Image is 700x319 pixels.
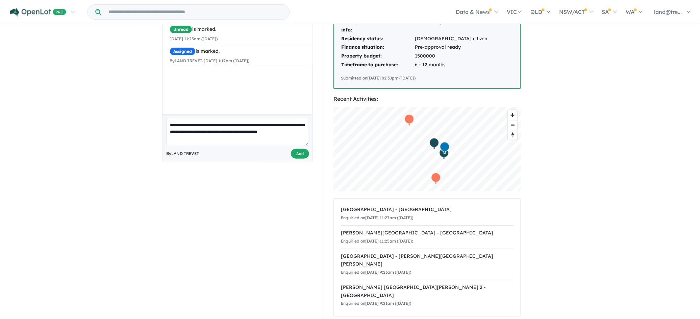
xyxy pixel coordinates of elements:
[341,249,514,280] a: [GEOGRAPHIC_DATA] - [PERSON_NAME][GEOGRAPHIC_DATA][PERSON_NAME]Enquiried on[DATE] 9:23am ([DATE])
[508,120,518,130] button: Zoom out
[341,301,411,306] small: Enquiried on [DATE] 9:21am ([DATE])
[291,149,309,159] button: Add
[341,238,413,244] small: Enquiried on [DATE] 11:25am ([DATE])
[431,172,441,185] div: Map marker
[333,107,521,191] canvas: Map
[170,36,218,41] small: [DATE] 11:25am ([DATE])
[170,58,249,63] small: By LAND TREVET - [DATE] 1:17pm ([DATE])
[170,47,314,55] div: is marked.
[341,18,415,35] td: Other preference or info:
[415,61,488,69] td: 6 - 12 months
[415,18,488,35] td: 11+ Frontage
[404,114,415,126] div: Map marker
[166,150,199,157] span: By LAND TREVET
[333,94,521,104] div: Recent Activities:
[341,202,514,226] a: [GEOGRAPHIC_DATA] - [GEOGRAPHIC_DATA]Enquiried on[DATE] 11:27am ([DATE])
[102,5,288,19] input: Try estate name, suburb, builder or developer
[341,229,514,237] div: [PERSON_NAME][GEOGRAPHIC_DATA] - [GEOGRAPHIC_DATA]
[341,35,415,43] td: Residency status:
[508,110,518,120] button: Zoom in
[341,215,413,220] small: Enquiried on [DATE] 11:27am ([DATE])
[341,43,415,52] td: Finance situation:
[341,225,514,249] a: [PERSON_NAME][GEOGRAPHIC_DATA] - [GEOGRAPHIC_DATA]Enquiried on[DATE] 11:25am ([DATE])
[341,283,514,300] div: [PERSON_NAME] [GEOGRAPHIC_DATA][PERSON_NAME] 2 - [GEOGRAPHIC_DATA]
[341,206,514,214] div: [GEOGRAPHIC_DATA] - [GEOGRAPHIC_DATA]
[10,8,66,17] img: Openlot PRO Logo White
[341,252,514,269] div: [GEOGRAPHIC_DATA] - [PERSON_NAME][GEOGRAPHIC_DATA][PERSON_NAME]
[341,61,415,69] td: Timeframe to purchase:
[429,137,440,150] div: Map marker
[341,270,411,275] small: Enquiried on [DATE] 9:23am ([DATE])
[508,130,518,140] button: Reset bearing to north
[170,25,192,33] span: Unread
[415,52,488,61] td: 1500000
[170,47,196,55] span: Assigned
[439,147,449,160] div: Map marker
[341,52,415,61] td: Property budget:
[170,25,314,33] div: is marked.
[440,141,450,154] div: Map marker
[415,35,488,43] td: [DEMOGRAPHIC_DATA] citizen
[341,280,514,311] a: [PERSON_NAME] [GEOGRAPHIC_DATA][PERSON_NAME] 2 - [GEOGRAPHIC_DATA]Enquiried on[DATE] 9:21am ([DATE])
[341,75,514,82] div: Submitted on [DATE] 02:30pm ([DATE])
[415,43,488,52] td: Pre-approval ready
[654,8,682,15] span: land@tre...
